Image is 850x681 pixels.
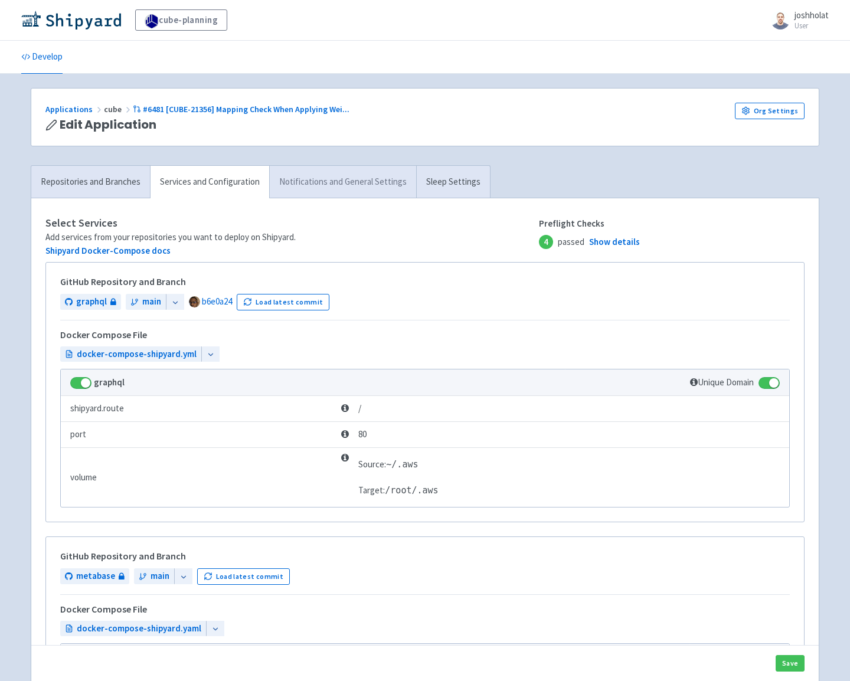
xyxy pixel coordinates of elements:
[764,11,829,30] a: joshholat User
[133,104,351,114] a: #6481 [CUBE-21356] Mapping Check When Applying Wei...
[21,11,121,30] img: Shipyard logo
[45,245,171,256] a: Shipyard Docker-Compose docs
[385,485,438,496] span: /root/.aws
[77,348,197,361] span: docker-compose-shipyard.yml
[61,395,338,421] td: shipyard.route
[690,376,754,388] span: Unique Domain
[31,166,150,198] a: Repositories and Branches
[358,477,438,503] td: Target:
[539,235,553,249] span: 4
[21,41,63,74] a: Develop
[60,604,147,615] h5: Docker Compose File
[341,428,367,441] span: 80
[795,9,829,21] span: joshholat
[589,235,640,249] a: Show details
[60,118,156,132] span: Edit Application
[45,217,539,229] h4: Select Services
[341,402,361,415] span: /
[202,296,232,307] a: b6e0a24
[358,451,438,477] td: Source:
[150,166,269,198] a: Services and Configuration
[776,655,805,672] button: Save
[539,217,640,231] span: Preflight Checks
[76,295,107,309] span: graphql
[735,103,805,119] a: Org Settings
[142,295,161,309] span: main
[60,568,129,584] a: metabase
[60,277,790,287] h5: GitHub Repository and Branch
[135,9,227,31] a: cube-planning
[197,568,290,585] button: Load latest commit
[795,22,829,30] small: User
[416,166,490,198] a: Sleep Settings
[60,330,147,340] h5: Docker Compose File
[60,294,121,310] a: graphql
[60,621,206,637] a: docker-compose-shipyard.yaml
[61,447,338,507] td: volume
[45,231,539,244] div: Add services from your repositories you want to deploy on Shipyard.
[269,166,416,198] a: Notifications and General Settings
[237,294,329,310] button: Load latest commit
[76,569,115,583] span: metabase
[134,568,174,584] a: main
[45,104,104,114] a: Applications
[60,346,201,362] a: docker-compose-shipyard.yml
[77,622,201,636] span: docker-compose-shipyard.yaml
[104,104,133,114] span: cube
[60,551,790,562] h5: GitHub Repository and Branch
[539,235,640,249] span: passed
[151,569,169,583] span: main
[386,459,418,470] span: ~/.aws
[94,376,125,388] strong: graphql
[143,104,349,114] span: #6481 [CUBE-21356] Mapping Check When Applying Wei ...
[126,294,166,310] a: main
[61,421,338,447] td: port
